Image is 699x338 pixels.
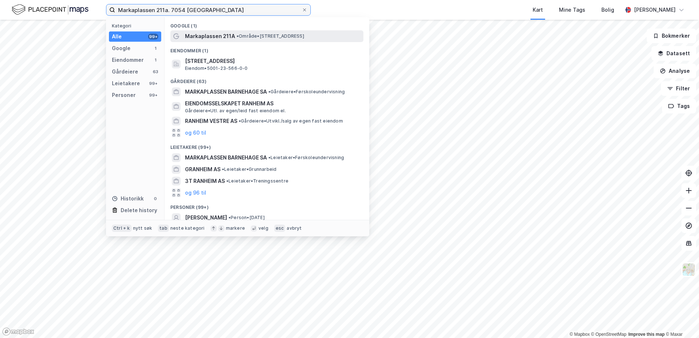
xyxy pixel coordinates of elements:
img: logo.f888ab2527a4732fd821a326f86c7f29.svg [12,3,88,16]
span: RANHEIM VESTRE AS [185,117,237,125]
iframe: Chat Widget [662,303,699,338]
a: OpenStreetMap [591,332,627,337]
span: 3T RANHEIM AS [185,177,225,185]
div: avbryt [287,225,302,231]
img: Z [682,263,696,277]
button: og 96 til [185,188,206,197]
span: MARKAPLASSEN BARNEHAGE SA [185,87,267,96]
span: • [268,155,271,160]
span: • [239,118,241,124]
span: • [228,215,231,220]
div: 99+ [148,80,158,86]
span: • [226,178,228,184]
div: Personer [112,91,136,99]
div: Google (1) [165,17,369,30]
div: 99+ [148,92,158,98]
button: og 60 til [185,128,206,137]
a: Mapbox [570,332,590,337]
span: Gårdeiere • Utl. av egen/leid fast eiendom el. [185,108,286,114]
div: tab [158,225,169,232]
div: Eiendommer (1) [165,42,369,55]
span: GRANHEIM AS [185,165,220,174]
button: Tags [662,99,696,113]
button: Analyse [654,64,696,78]
div: Leietakere (99+) [165,139,369,152]
div: Gårdeiere [112,67,138,76]
span: Leietaker • Grunnarbeid [222,166,276,172]
div: 0 [152,196,158,202]
span: Leietaker • Treningssentre [226,178,288,184]
span: • [237,33,239,39]
span: Gårdeiere • Førskoleundervisning [268,89,345,95]
div: 1 [152,45,158,51]
div: Kategori [112,23,161,29]
span: Leietaker • Førskoleundervisning [268,155,344,161]
div: esc [274,225,286,232]
div: Mine Tags [559,5,585,14]
div: Ctrl + k [112,225,132,232]
div: Eiendommer [112,56,144,64]
div: 1 [152,57,158,63]
div: nytt søk [133,225,152,231]
a: Mapbox homepage [2,327,34,336]
div: [PERSON_NAME] [634,5,676,14]
div: Leietakere [112,79,140,88]
span: Eiendom • 5001-23-566-0-0 [185,65,248,71]
div: Historikk [112,194,144,203]
span: • [268,89,271,94]
div: Delete history [121,206,157,215]
span: Område • [STREET_ADDRESS] [237,33,304,39]
span: EIENDOMSSELSKAPET RANHEIM AS [185,99,360,108]
div: 63 [152,69,158,75]
span: MARKAPLASSEN BARNEHAGE SA [185,153,267,162]
span: Person • [DATE] [228,215,265,221]
div: velg [258,225,268,231]
div: neste kategori [170,225,205,231]
button: Bokmerker [647,29,696,43]
div: Google [112,44,131,53]
button: Datasett [651,46,696,61]
div: 99+ [148,34,158,40]
div: markere [226,225,245,231]
span: [STREET_ADDRESS] [185,57,360,65]
span: • [222,166,224,172]
div: Kart [533,5,543,14]
span: Gårdeiere • Utvikl./salg av egen fast eiendom [239,118,343,124]
button: Filter [661,81,696,96]
div: Kontrollprogram for chat [662,303,699,338]
div: Bolig [601,5,614,14]
input: Søk på adresse, matrikkel, gårdeiere, leietakere eller personer [115,4,302,15]
span: Markaplassen 211A [185,32,235,41]
a: Improve this map [628,332,665,337]
div: Personer (99+) [165,199,369,212]
div: Alle [112,32,122,41]
span: [PERSON_NAME] [185,213,227,222]
div: Gårdeiere (63) [165,73,369,86]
